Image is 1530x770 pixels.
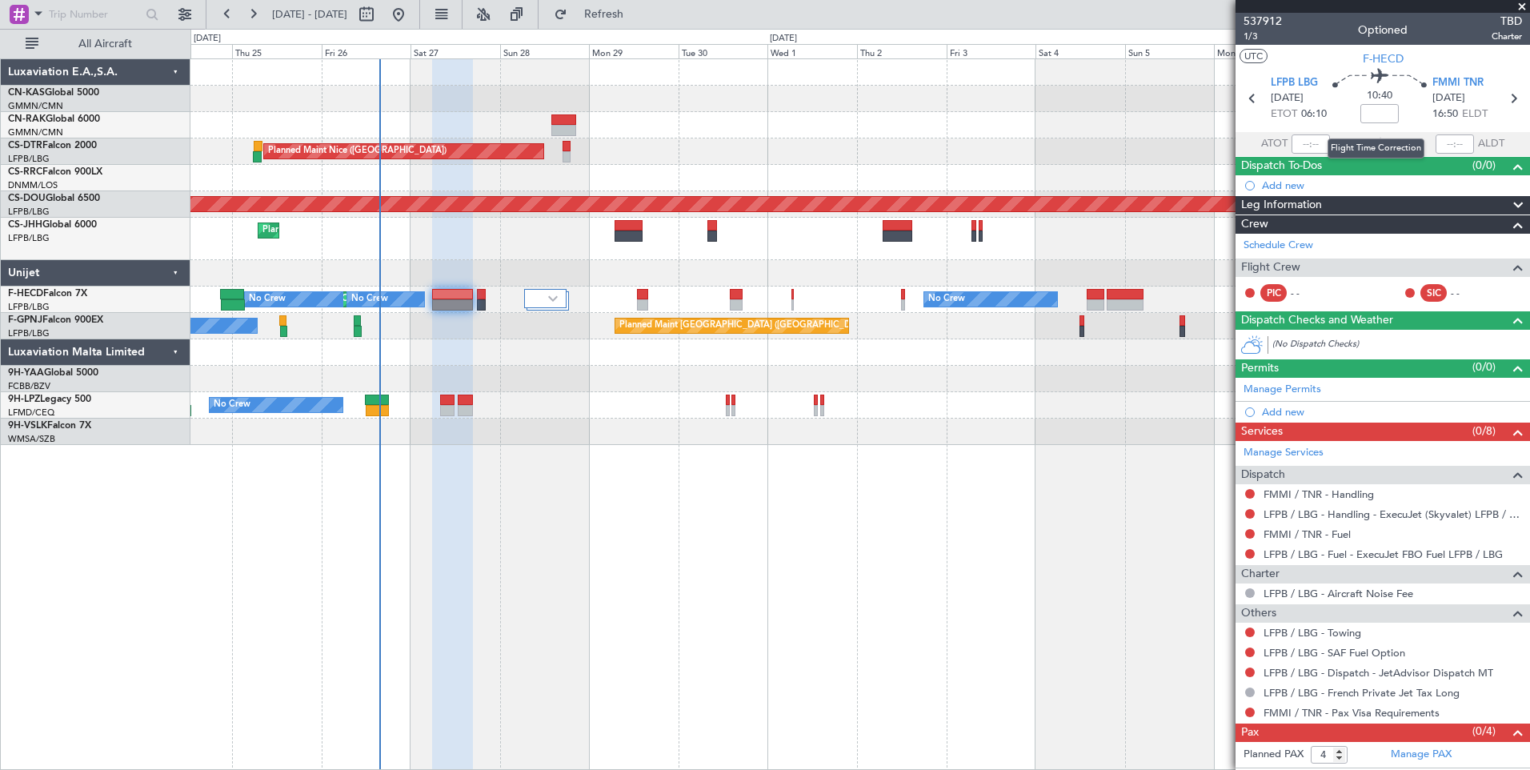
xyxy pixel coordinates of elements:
div: No Crew [249,287,286,311]
span: LFPB LBG [1271,75,1318,91]
a: CN-RAKGlobal 6000 [8,114,100,124]
div: [DATE] [194,32,221,46]
div: Planned Maint Nice ([GEOGRAPHIC_DATA]) [268,139,447,163]
a: LFPB / LBG - SAF Fuel Option [1264,646,1405,660]
span: 9H-LPZ [8,395,40,404]
span: 16:50 [1432,106,1458,122]
a: CS-RRCFalcon 900LX [8,167,102,177]
a: F-HECDFalcon 7X [8,289,87,299]
div: Sat 27 [411,44,500,58]
a: 9H-VSLKFalcon 7X [8,421,91,431]
span: F-HECD [1363,50,1404,67]
span: [DATE] [1432,90,1465,106]
span: ETOT [1271,106,1297,122]
a: LFPB / LBG - Aircraft Noise Fee [1264,587,1413,600]
a: FMMI / TNR - Pax Visa Requirements [1264,706,1440,720]
span: 06:10 [1301,106,1327,122]
button: Refresh [547,2,643,27]
a: F-GPNJFalcon 900EX [8,315,103,325]
span: (0/0) [1472,359,1496,375]
div: Fri 26 [322,44,411,58]
span: Dispatch Checks and Weather [1241,311,1393,330]
div: Fri 3 [947,44,1036,58]
a: LFPB / LBG - Dispatch - JetAdvisor Dispatch MT [1264,666,1493,680]
a: LFPB/LBG [8,301,50,313]
div: Mon 6 [1214,44,1304,58]
a: Schedule Crew [1244,238,1313,254]
span: 10:40 [1367,88,1392,104]
span: (0/0) [1472,157,1496,174]
input: Trip Number [49,2,141,26]
div: - - [1451,286,1487,300]
a: CS-JHHGlobal 6000 [8,220,97,230]
a: FMMI / TNR - Fuel [1264,527,1351,541]
span: TBD [1492,13,1522,30]
div: Tue 30 [679,44,768,58]
span: (0/4) [1472,723,1496,740]
span: CS-DOU [8,194,46,203]
span: Refresh [571,9,638,20]
span: F-HECD [8,289,43,299]
div: No Crew [214,393,250,417]
span: Charter [1241,565,1280,584]
a: LFPB / LBG - Towing [1264,626,1361,640]
span: CN-RAK [8,114,46,124]
span: Dispatch To-Dos [1241,157,1322,175]
a: 9H-LPZLegacy 500 [8,395,91,404]
div: Flight Time Correction [1328,138,1424,158]
a: WMSA/SZB [8,433,55,445]
div: [DATE] [770,32,797,46]
a: LFPB/LBG [8,206,50,218]
span: CN-KAS [8,88,45,98]
span: FMMI TNR [1432,75,1484,91]
div: (No Dispatch Checks) [1272,338,1530,355]
span: 1/3 [1244,30,1282,43]
span: CS-DTR [8,141,42,150]
a: FCBB/BZV [8,380,50,392]
span: ATOT [1261,136,1288,152]
button: All Aircraft [18,31,174,57]
a: GMMN/CMN [8,100,63,112]
div: Mon 29 [589,44,679,58]
span: 9H-YAA [8,368,44,378]
div: Thu 2 [857,44,947,58]
a: CS-DOUGlobal 6500 [8,194,100,203]
div: Sun 28 [500,44,590,58]
a: Manage Services [1244,445,1324,461]
span: CS-RRC [8,167,42,177]
img: arrow-gray.svg [548,295,558,302]
div: Add new [1262,405,1522,419]
a: LFPB/LBG [8,232,50,244]
label: Planned PAX [1244,747,1304,763]
span: Pax [1241,724,1259,742]
a: FMMI / TNR - Handling [1264,487,1374,501]
div: Wed 1 [767,44,857,58]
span: 537912 [1244,13,1282,30]
button: UTC [1240,49,1268,63]
a: Manage PAX [1391,747,1452,763]
div: Planned Maint [GEOGRAPHIC_DATA] ([GEOGRAPHIC_DATA]) [262,219,515,243]
span: Others [1241,604,1276,623]
span: 9H-VSLK [8,421,47,431]
div: No Crew [928,287,965,311]
div: Add new [1262,178,1522,192]
span: Leg Information [1241,196,1322,215]
a: LFMD/CEQ [8,407,54,419]
div: Thu 25 [232,44,322,58]
a: DNMM/LOS [8,179,58,191]
div: Sun 5 [1125,44,1215,58]
span: Services [1241,423,1283,441]
div: SIC [1420,284,1447,302]
div: Sat 4 [1035,44,1125,58]
a: Manage Permits [1244,382,1321,398]
div: Planned Maint [GEOGRAPHIC_DATA] ([GEOGRAPHIC_DATA]) [619,314,871,338]
a: LFPB/LBG [8,153,50,165]
div: No Crew [351,287,388,311]
span: CS-JHH [8,220,42,230]
span: All Aircraft [42,38,169,50]
a: LFPB/LBG [8,327,50,339]
div: PIC [1260,284,1287,302]
a: GMMN/CMN [8,126,63,138]
a: CN-KASGlobal 5000 [8,88,99,98]
span: Flight Crew [1241,259,1300,277]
